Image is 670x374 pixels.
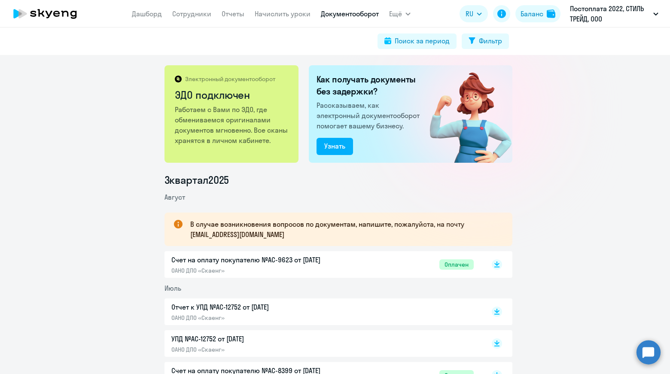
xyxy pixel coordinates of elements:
[460,5,488,22] button: RU
[479,36,502,46] div: Фильтр
[171,346,352,353] p: ОАНО ДПО «Скаенг»
[378,33,457,49] button: Поиск за период
[164,284,181,292] span: Июль
[324,141,345,151] div: Узнать
[515,5,560,22] button: Балансbalance
[547,9,555,18] img: balance
[185,75,275,83] p: Электронный документооборот
[222,9,244,18] a: Отчеты
[171,255,474,274] a: Счет на оплату покупателю №AC-9623 от [DATE]ОАНО ДПО «Скаенг»Оплачен
[317,73,423,97] h2: Как получать документы без задержки?
[190,219,497,240] p: В случае возникновения вопросов по документам, напишите, пожалуйста, на почту [EMAIL_ADDRESS][DOM...
[171,302,474,322] a: Отчет к УПД №AC-12752 от [DATE]ОАНО ДПО «Скаенг»
[171,267,352,274] p: ОАНО ДПО «Скаенг»
[172,9,211,18] a: Сотрудники
[521,9,543,19] div: Баланс
[171,302,352,312] p: Отчет к УПД №AC-12752 от [DATE]
[171,314,352,322] p: ОАНО ДПО «Скаенг»
[171,334,474,353] a: УПД №AC-12752 от [DATE]ОАНО ДПО «Скаенг»
[317,138,353,155] button: Узнать
[566,3,663,24] button: Постоплата 2022, СТИЛЬ ТРЕЙД, ООО
[164,193,185,201] span: Август
[462,33,509,49] button: Фильтр
[570,3,650,24] p: Постоплата 2022, СТИЛЬ ТРЕЙД, ООО
[439,259,474,270] span: Оплачен
[171,334,352,344] p: УПД №AC-12752 от [DATE]
[171,255,352,265] p: Счет на оплату покупателю №AC-9623 от [DATE]
[175,104,289,146] p: Работаем с Вами по ЭДО, где обмениваемся оригиналами документов мгновенно. Все сканы хранятся в л...
[132,9,162,18] a: Дашборд
[321,9,379,18] a: Документооборот
[317,100,423,131] p: Рассказываем, как электронный документооборот помогает вашему бизнесу.
[389,9,402,19] span: Ещё
[416,65,512,163] img: connected
[255,9,311,18] a: Начислить уроки
[164,173,512,187] li: 3 квартал 2025
[466,9,473,19] span: RU
[175,88,289,102] h2: ЭДО подключен
[389,5,411,22] button: Ещё
[395,36,450,46] div: Поиск за период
